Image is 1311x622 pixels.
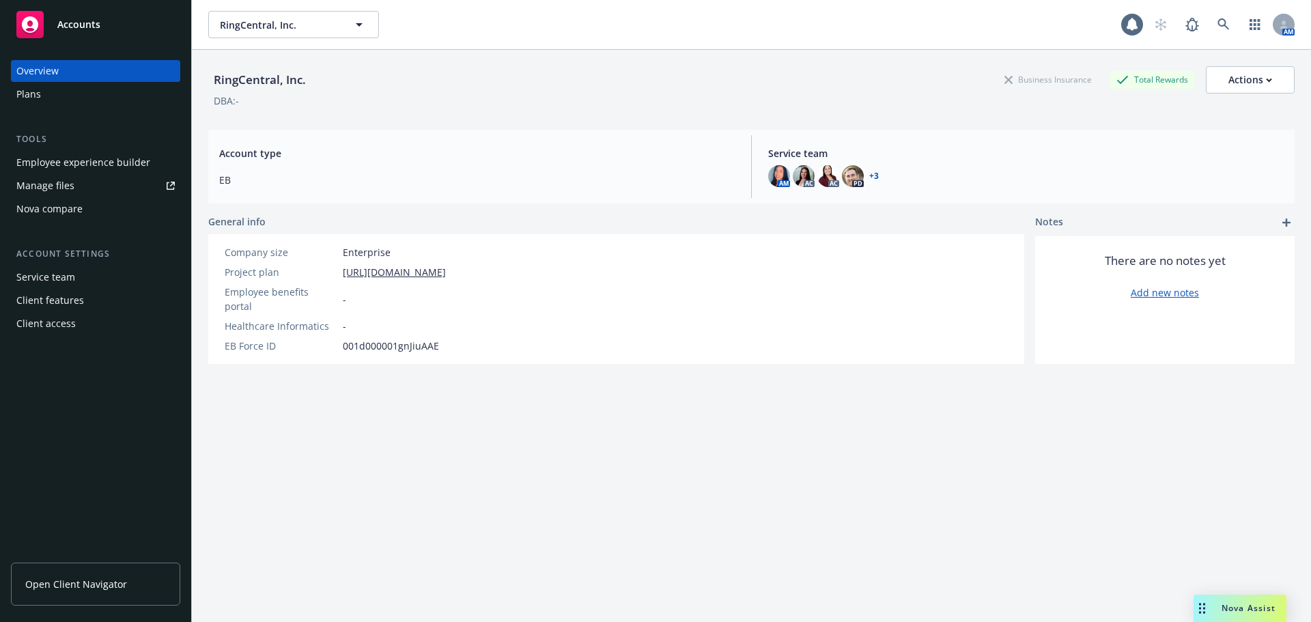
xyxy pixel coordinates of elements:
[16,60,59,82] div: Overview
[869,172,879,180] a: +3
[16,83,41,105] div: Plans
[16,289,84,311] div: Client features
[11,5,180,44] a: Accounts
[16,152,150,173] div: Employee experience builder
[11,60,180,82] a: Overview
[1110,71,1195,88] div: Total Rewards
[208,71,311,89] div: RingCentral, Inc.
[1194,595,1211,622] div: Drag to move
[1206,66,1295,94] button: Actions
[225,245,337,259] div: Company size
[1179,11,1206,38] a: Report a Bug
[208,11,379,38] button: RingCentral, Inc.
[16,313,76,335] div: Client access
[768,165,790,187] img: photo
[1210,11,1237,38] a: Search
[225,319,337,333] div: Healthcare Informatics
[1105,253,1226,269] span: There are no notes yet
[225,285,337,313] div: Employee benefits portal
[998,71,1099,88] div: Business Insurance
[343,339,439,353] span: 001d000001gnJiuAAE
[16,175,74,197] div: Manage files
[768,146,1284,160] span: Service team
[220,18,338,32] span: RingCentral, Inc.
[11,247,180,261] div: Account settings
[1222,602,1275,614] span: Nova Assist
[57,19,100,30] span: Accounts
[343,292,346,307] span: -
[793,165,815,187] img: photo
[343,319,346,333] span: -
[1147,11,1174,38] a: Start snowing
[1131,285,1199,300] a: Add new notes
[11,266,180,288] a: Service team
[11,132,180,146] div: Tools
[343,245,391,259] span: Enterprise
[1035,214,1063,231] span: Notes
[1228,67,1272,93] div: Actions
[11,313,180,335] a: Client access
[817,165,839,187] img: photo
[1241,11,1269,38] a: Switch app
[11,152,180,173] a: Employee experience builder
[16,198,83,220] div: Nova compare
[25,577,127,591] span: Open Client Navigator
[219,173,735,187] span: EB
[11,83,180,105] a: Plans
[11,175,180,197] a: Manage files
[219,146,735,160] span: Account type
[214,94,239,108] div: DBA: -
[11,289,180,311] a: Client features
[225,265,337,279] div: Project plan
[16,266,75,288] div: Service team
[208,214,266,229] span: General info
[1194,595,1286,622] button: Nova Assist
[1278,214,1295,231] a: add
[343,265,446,279] a: [URL][DOMAIN_NAME]
[842,165,864,187] img: photo
[225,339,337,353] div: EB Force ID
[11,198,180,220] a: Nova compare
